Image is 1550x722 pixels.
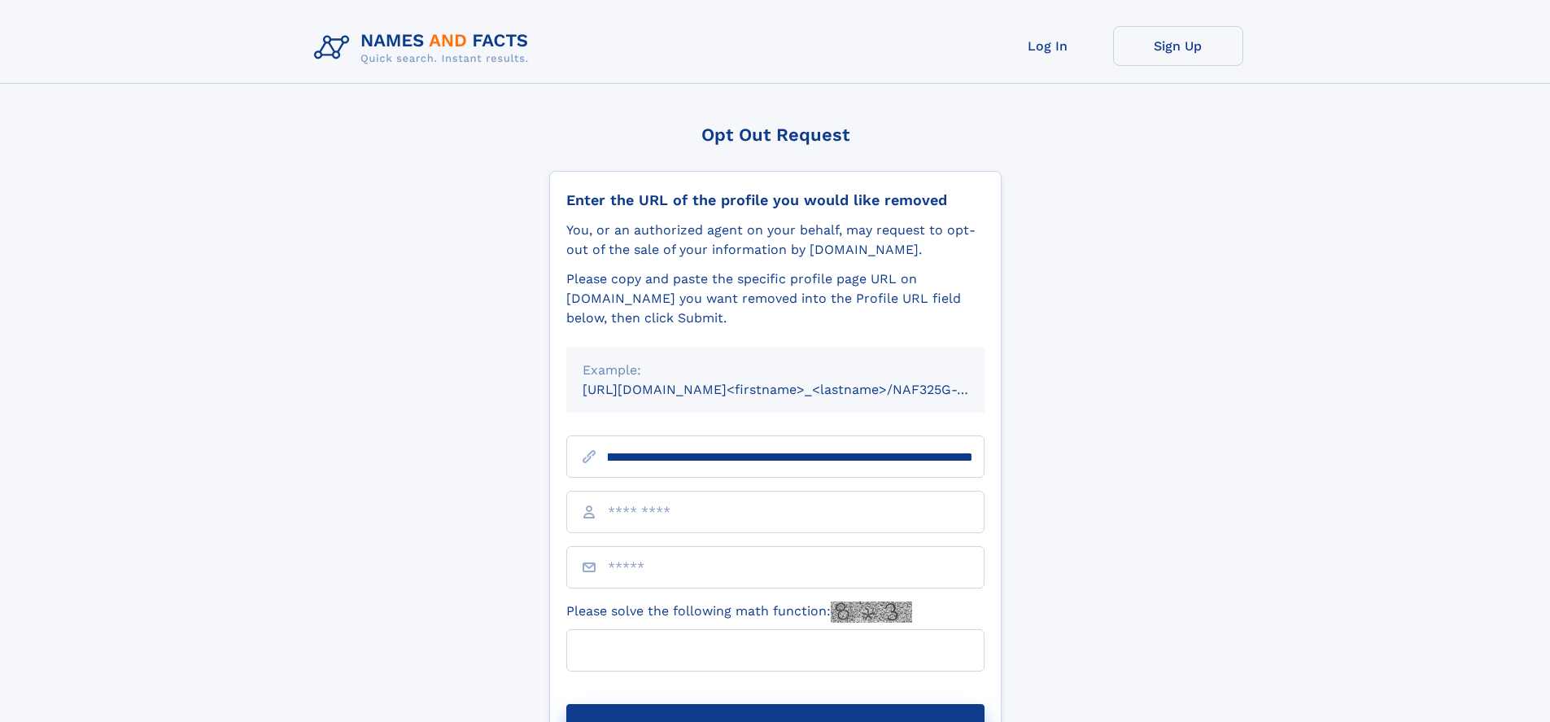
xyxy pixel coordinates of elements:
[308,26,542,70] img: Logo Names and Facts
[566,269,985,328] div: Please copy and paste the specific profile page URL on [DOMAIN_NAME] you want removed into the Pr...
[566,221,985,260] div: You, or an authorized agent on your behalf, may request to opt-out of the sale of your informatio...
[549,125,1002,145] div: Opt Out Request
[566,191,985,209] div: Enter the URL of the profile you would like removed
[1113,26,1243,66] a: Sign Up
[983,26,1113,66] a: Log In
[583,382,1015,397] small: [URL][DOMAIN_NAME]<firstname>_<lastname>/NAF325G-xxxxxxxx
[583,361,968,380] div: Example:
[566,602,912,623] label: Please solve the following math function:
